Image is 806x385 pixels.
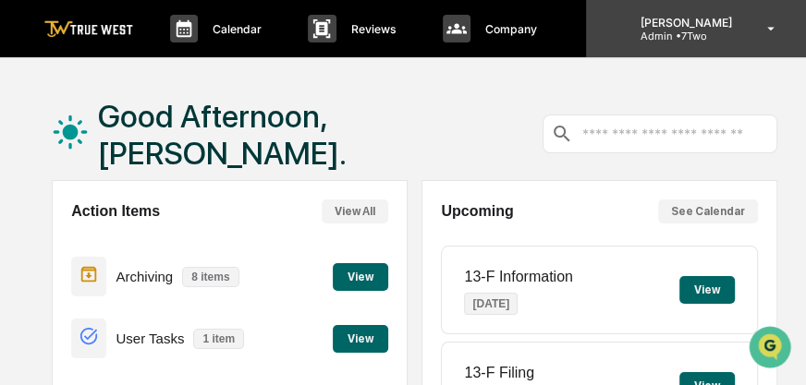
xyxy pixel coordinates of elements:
[130,247,224,262] a: Powered byPylon
[322,199,388,223] button: View All
[71,203,160,220] h2: Action Items
[441,203,513,220] h2: Upcoming
[18,74,336,103] p: How can we help?
[464,293,518,315] p: [DATE]
[333,267,388,284] a: View
[44,20,133,38] img: logo
[18,18,55,55] img: Greenboard
[333,325,388,353] button: View
[182,267,238,287] p: 8 items
[116,269,173,284] p: Archiving
[470,22,546,36] p: Company
[98,98,543,172] h1: Good Afternoon, [PERSON_NAME].
[116,331,184,346] p: User Tasks
[333,329,388,346] a: View
[336,22,406,36] p: Reviews
[464,365,534,381] p: 13-F Filing
[193,329,244,349] p: 1 item
[184,248,224,262] span: Pylon
[18,176,52,210] img: 1746055101610-c473b297-6a78-478c-a979-82029cc54cd1
[314,182,336,204] button: Start new chat
[679,276,735,304] button: View
[198,22,271,36] p: Calendar
[625,16,740,30] p: [PERSON_NAME]
[747,324,797,374] iframe: Open customer support
[464,269,572,285] p: 13-F Information
[333,263,388,291] button: View
[658,199,758,223] button: See Calendar
[63,176,303,195] div: Start new chat
[63,195,234,210] div: We're available if you need us!
[625,30,740,42] p: Admin • 7Two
